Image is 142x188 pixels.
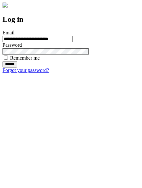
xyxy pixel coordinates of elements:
[10,55,40,61] label: Remember me
[3,15,139,24] h2: Log in
[3,3,8,8] img: logo-4e3dc11c47720685a147b03b5a06dd966a58ff35d612b21f08c02c0306f2b779.png
[3,30,15,35] label: Email
[3,42,22,48] label: Password
[3,68,49,73] a: Forgot your password?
